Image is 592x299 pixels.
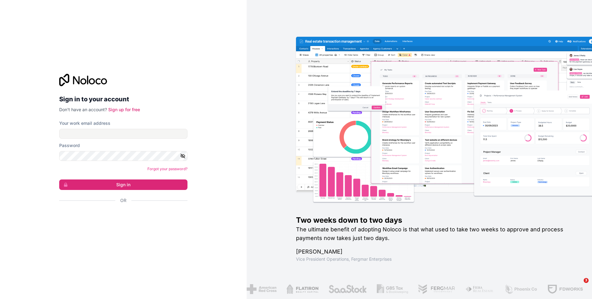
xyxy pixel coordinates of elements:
[296,225,572,242] h2: The ultimate benefit of adopting Noloco is that what used to take two weeks to approve and proces...
[59,142,80,149] label: Password
[465,284,494,294] img: /assets/fiera-fwj2N5v4.png
[120,197,126,204] span: Or
[246,284,276,294] img: /assets/american-red-cross-BAupjrZR.png
[59,94,187,105] h2: Sign in to your account
[571,278,586,293] iframe: Intercom live chat
[59,107,107,112] span: Don't have an account?
[417,284,455,294] img: /assets/fergmar-CudnrXN5.png
[108,107,140,112] a: Sign up for free
[296,247,572,256] h1: [PERSON_NAME]
[59,120,110,126] label: Your work email address
[59,179,187,190] button: Sign in
[59,129,187,139] input: Email address
[296,256,572,262] h1: Vice President Operations , Fergmar Enterprises
[504,284,537,294] img: /assets/phoenix-BREaitsQ.png
[286,284,318,294] img: /assets/flatiron-C8eUkumj.png
[296,215,572,225] h1: Two weeks down to two days
[584,278,589,283] span: 3
[59,151,187,161] input: Password
[376,284,408,294] img: /assets/gbstax-C-GtDUiK.png
[547,284,583,294] img: /assets/fdworks-Bi04fVtw.png
[147,166,187,171] a: Forgot your password?
[328,284,367,294] img: /assets/saastock-C6Zbiodz.png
